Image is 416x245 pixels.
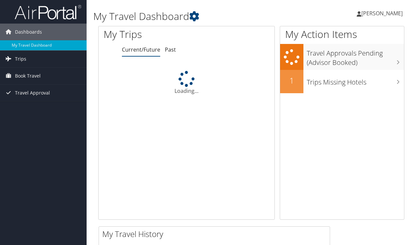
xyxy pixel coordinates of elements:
img: airportal-logo.png [15,4,81,20]
h3: Trips Missing Hotels [307,74,404,87]
h3: Travel Approvals Pending (Advisor Booked) [307,45,404,67]
a: 1Trips Missing Hotels [280,70,404,93]
h2: My Travel History [102,228,330,240]
h2: 1 [280,75,303,86]
span: Dashboards [15,24,42,40]
a: Travel Approvals Pending (Advisor Booked) [280,44,404,70]
h1: My Trips [104,27,196,41]
div: Loading... [99,71,274,95]
span: Trips [15,51,26,67]
a: Past [165,46,176,53]
span: [PERSON_NAME] [361,10,403,17]
span: Travel Approval [15,85,50,101]
h1: My Action Items [280,27,404,41]
a: [PERSON_NAME] [357,3,409,23]
h1: My Travel Dashboard [93,9,304,23]
span: Book Travel [15,68,41,84]
a: Current/Future [122,46,160,53]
